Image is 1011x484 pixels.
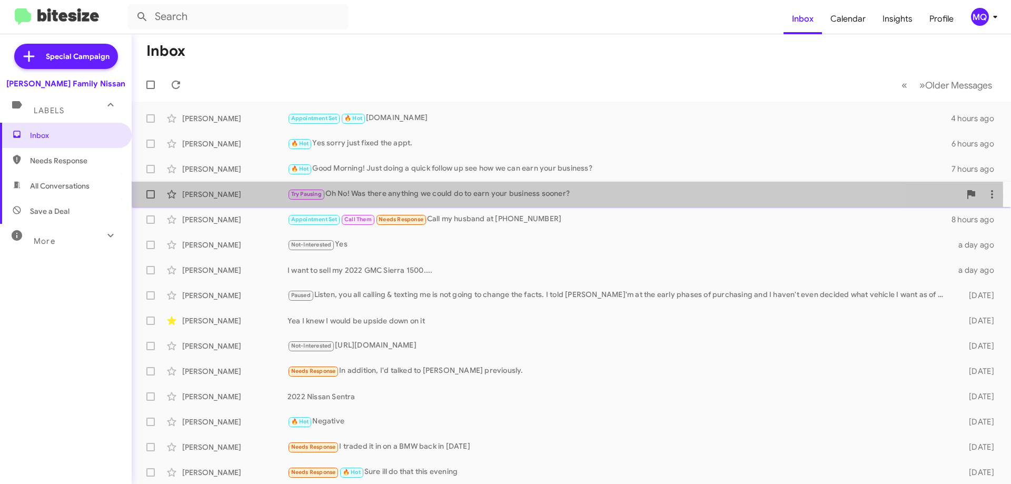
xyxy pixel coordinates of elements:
span: Older Messages [925,80,992,91]
span: Inbox [30,130,120,141]
span: 🔥 Hot [344,115,362,122]
div: [PERSON_NAME] [182,467,288,478]
div: [DATE] [952,391,1003,402]
div: [PERSON_NAME] [182,341,288,351]
div: Oh No! Was there anything we could do to earn your business sooner? [288,188,960,200]
div: a day ago [952,240,1003,250]
div: [DATE] [952,341,1003,351]
div: [DATE] [952,315,1003,326]
span: 🔥 Hot [291,140,309,147]
div: In addition, I'd talked to [PERSON_NAME] previously. [288,365,952,377]
div: [DATE] [952,290,1003,301]
div: [DOMAIN_NAME] [288,112,951,124]
span: Needs Response [379,216,423,223]
div: [DATE] [952,442,1003,452]
div: MQ [971,8,989,26]
span: All Conversations [30,181,90,191]
div: 4 hours ago [951,113,1003,124]
a: Profile [921,4,962,34]
div: [PERSON_NAME] [182,315,288,326]
div: 7 hours ago [951,164,1003,174]
div: Call my husband at [PHONE_NUMBER] [288,213,951,225]
button: MQ [962,8,999,26]
input: Search [127,4,349,29]
button: Previous [895,74,914,96]
div: [PERSON_NAME] [182,214,288,225]
div: Yes [288,239,952,251]
span: Needs Response [291,368,336,374]
div: [PERSON_NAME] [182,442,288,452]
a: Inbox [784,4,822,34]
span: Appointment Set [291,115,338,122]
span: Labels [34,106,64,115]
div: Yea I knew I would be upside down on it [288,315,952,326]
div: [PERSON_NAME] [182,366,288,377]
span: Needs Response [291,443,336,450]
div: I traded it in on a BMW back in [DATE] [288,441,952,453]
span: 🔥 Hot [343,469,361,476]
div: I want to sell my 2022 GMC Sierra 1500.... [288,265,952,275]
a: Calendar [822,4,874,34]
div: Good Morning! Just doing a quick follow up see how we can earn your business? [288,163,951,175]
div: Yes sorry just fixed the appt. [288,137,951,150]
span: Save a Deal [30,206,70,216]
div: [PERSON_NAME] [182,391,288,402]
span: Needs Response [30,155,120,166]
div: [PERSON_NAME] Family Nissan [6,78,125,89]
div: [PERSON_NAME] [182,240,288,250]
div: [PERSON_NAME] [182,417,288,427]
div: [PERSON_NAME] [182,164,288,174]
span: Paused [291,292,311,299]
a: Insights [874,4,921,34]
span: » [919,78,925,92]
div: Sure ill do that this evening [288,466,952,478]
h1: Inbox [146,43,185,60]
span: Try Pausing [291,191,322,197]
div: 8 hours ago [951,214,1003,225]
div: 6 hours ago [951,139,1003,149]
div: [DATE] [952,467,1003,478]
div: [DATE] [952,417,1003,427]
span: Special Campaign [46,51,110,62]
span: More [34,236,55,246]
span: Appointment Set [291,216,338,223]
div: [PERSON_NAME] [182,290,288,301]
span: 🔥 Hot [291,165,309,172]
span: Call Them [344,216,372,223]
div: [PERSON_NAME] [182,113,288,124]
span: Not-Interested [291,241,332,248]
span: Not-Interested [291,342,332,349]
div: [PERSON_NAME] [182,139,288,149]
div: [PERSON_NAME] [182,265,288,275]
span: 🔥 Hot [291,418,309,425]
span: « [901,78,907,92]
div: [DATE] [952,366,1003,377]
div: a day ago [952,265,1003,275]
a: Special Campaign [14,44,118,69]
div: Listen, you all calling & texting me is not going to change the facts. I told [PERSON_NAME]'m at ... [288,289,952,301]
div: 2022 Nissan Sentra [288,391,952,402]
div: [PERSON_NAME] [182,189,288,200]
nav: Page navigation example [896,74,998,96]
div: [URL][DOMAIN_NAME] [288,340,952,352]
button: Next [913,74,998,96]
div: Negative [288,416,952,428]
span: Needs Response [291,469,336,476]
